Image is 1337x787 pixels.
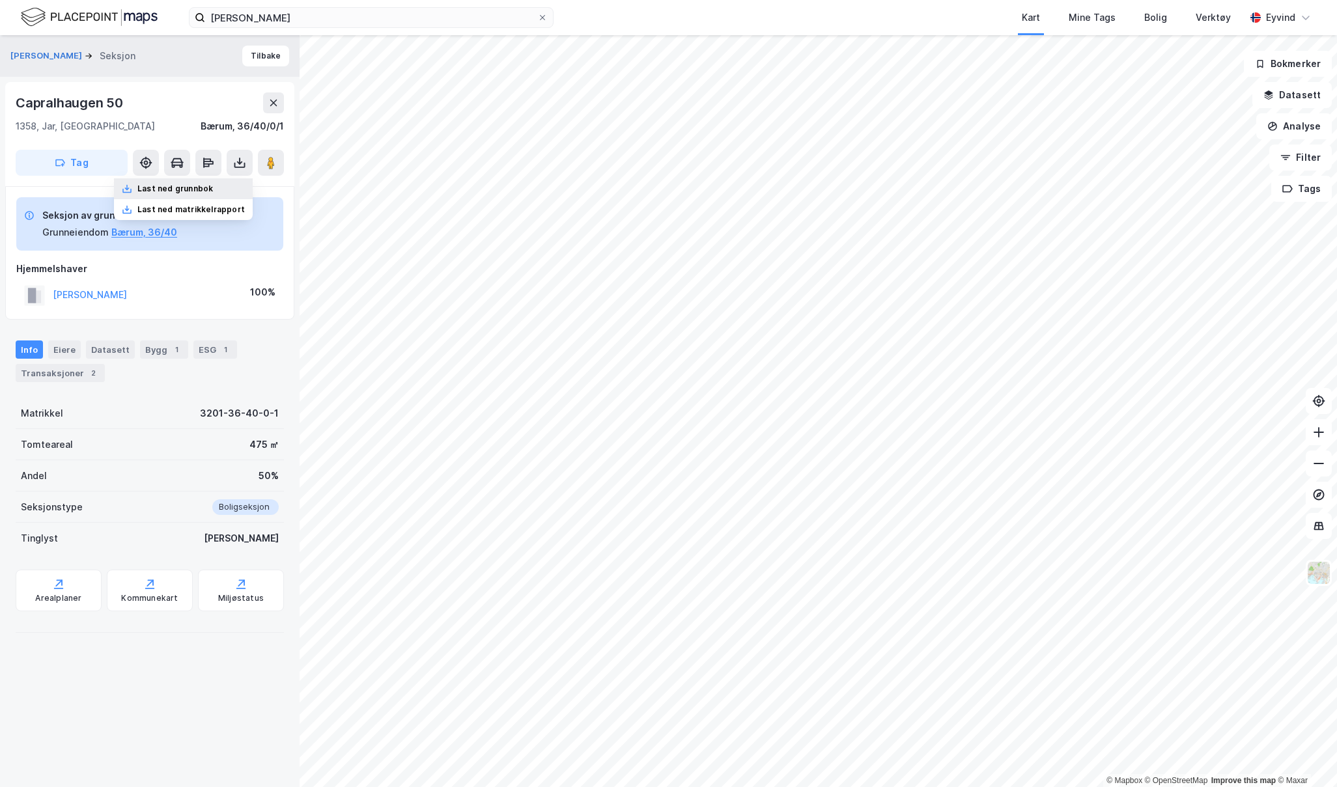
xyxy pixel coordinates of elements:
[204,531,279,546] div: [PERSON_NAME]
[1244,51,1332,77] button: Bokmerker
[1271,176,1332,202] button: Tags
[1196,10,1231,25] div: Verktøy
[16,150,128,176] button: Tag
[249,437,279,452] div: 475 ㎡
[1256,113,1332,139] button: Analyse
[121,593,178,603] div: Kommunekart
[87,366,100,380] div: 2
[1022,10,1040,25] div: Kart
[16,118,155,134] div: 1358, Jar, [GEOGRAPHIC_DATA]
[200,406,279,421] div: 3201-36-40-0-1
[219,343,232,356] div: 1
[16,261,283,277] div: Hjemmelshaver
[16,340,43,359] div: Info
[1272,725,1337,787] div: Kontrollprogram for chat
[48,340,81,359] div: Eiere
[1069,10,1116,25] div: Mine Tags
[21,437,73,452] div: Tomteareal
[137,184,213,194] div: Last ned grunnbok
[1272,725,1337,787] iframe: Chat Widget
[1252,82,1332,108] button: Datasett
[242,46,289,66] button: Tilbake
[42,225,109,240] div: Grunneiendom
[1269,145,1332,171] button: Filter
[250,284,275,300] div: 100%
[201,118,284,134] div: Bærum, 36/40/0/1
[10,49,85,62] button: [PERSON_NAME]
[218,593,264,603] div: Miljøstatus
[205,8,537,27] input: Søk på adresse, matrikkel, gårdeiere, leietakere eller personer
[259,468,279,484] div: 50%
[111,225,177,240] button: Bærum, 36/40
[21,499,83,515] div: Seksjonstype
[35,593,81,603] div: Arealplaner
[170,343,183,356] div: 1
[137,204,245,215] div: Last ned matrikkelrapport
[42,208,177,223] div: Seksjon av grunneiendom
[1266,10,1295,25] div: Eyvind
[21,531,58,546] div: Tinglyst
[1211,776,1276,785] a: Improve this map
[16,92,126,113] div: Capralhaugen 50
[1106,776,1142,785] a: Mapbox
[1145,776,1208,785] a: OpenStreetMap
[21,6,158,29] img: logo.f888ab2527a4732fd821a326f86c7f29.svg
[1144,10,1167,25] div: Bolig
[193,340,237,359] div: ESG
[21,406,63,421] div: Matrikkel
[86,340,135,359] div: Datasett
[100,48,135,64] div: Seksjon
[21,468,47,484] div: Andel
[1306,560,1331,585] img: Z
[140,340,188,359] div: Bygg
[16,364,105,382] div: Transaksjoner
